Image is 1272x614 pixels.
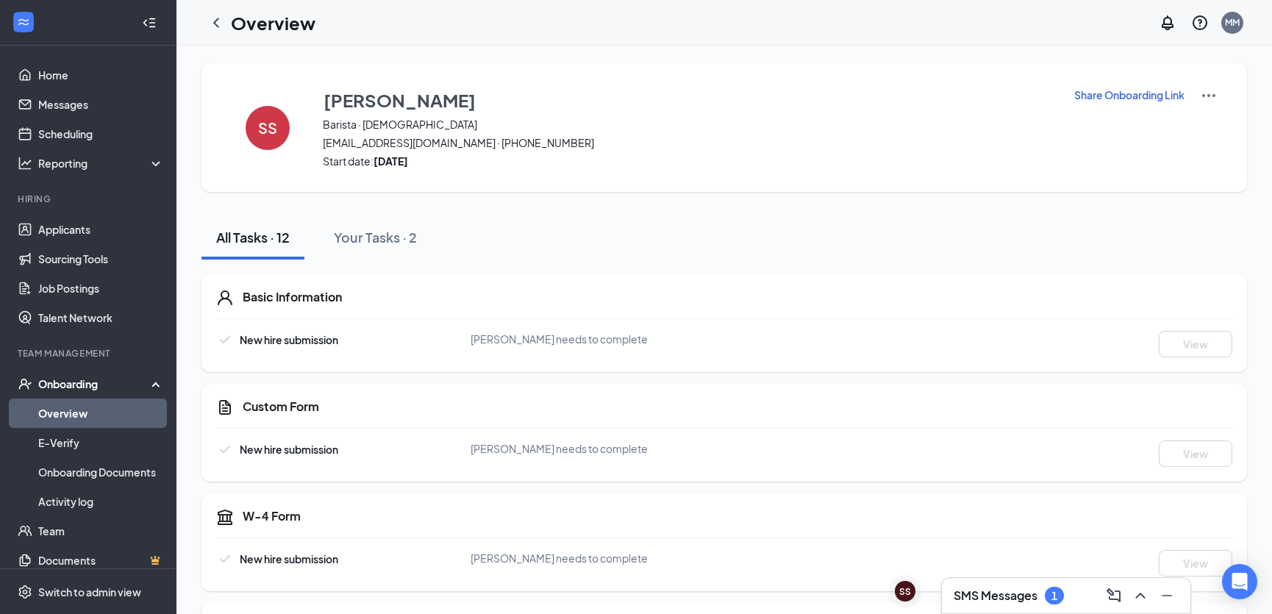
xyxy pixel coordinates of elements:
[216,331,234,349] svg: Checkmark
[243,508,301,524] h5: W-4 Form
[38,516,164,546] a: Team
[38,399,164,428] a: Overview
[38,274,164,303] a: Job Postings
[1129,584,1152,607] button: ChevronUp
[207,14,225,32] svg: ChevronLeft
[471,332,648,346] span: [PERSON_NAME] needs to complete
[142,15,157,30] svg: Collapse
[258,123,277,133] h4: SS
[240,333,338,346] span: New hire submission
[1222,564,1257,599] div: Open Intercom Messenger
[323,135,1055,150] span: [EMAIL_ADDRESS][DOMAIN_NAME] · [PHONE_NUMBER]
[38,457,164,487] a: Onboarding Documents
[18,156,32,171] svg: Analysis
[38,215,164,244] a: Applicants
[1159,550,1232,576] button: View
[240,552,338,565] span: New hire submission
[243,289,342,305] h5: Basic Information
[243,399,319,415] h5: Custom Form
[216,399,234,416] svg: CustomFormIcon
[38,119,164,149] a: Scheduling
[1158,587,1176,604] svg: Minimize
[954,588,1037,604] h3: SMS Messages
[240,443,338,456] span: New hire submission
[38,60,164,90] a: Home
[18,347,161,360] div: Team Management
[216,289,234,307] svg: User
[38,487,164,516] a: Activity log
[38,90,164,119] a: Messages
[1132,587,1149,604] svg: ChevronUp
[323,117,1055,132] span: Barista · [DEMOGRAPHIC_DATA]
[38,244,164,274] a: Sourcing Tools
[1051,590,1057,602] div: 1
[899,585,911,598] div: SS
[323,87,1055,113] button: [PERSON_NAME]
[38,156,165,171] div: Reporting
[38,585,141,599] div: Switch to admin view
[16,15,31,29] svg: WorkstreamLogo
[1074,88,1185,102] p: Share Onboarding Link
[38,303,164,332] a: Talent Network
[231,10,315,35] h1: Overview
[1105,587,1123,604] svg: ComposeMessage
[216,508,234,526] svg: TaxGovernmentIcon
[324,88,476,113] h3: [PERSON_NAME]
[231,87,304,168] button: SS
[1225,16,1240,29] div: MM
[1159,440,1232,467] button: View
[18,585,32,599] svg: Settings
[38,546,164,575] a: DocumentsCrown
[374,154,408,168] strong: [DATE]
[38,376,151,391] div: Onboarding
[334,228,417,246] div: Your Tasks · 2
[471,442,648,455] span: [PERSON_NAME] needs to complete
[18,193,161,205] div: Hiring
[1159,14,1176,32] svg: Notifications
[1073,87,1185,103] button: Share Onboarding Link
[18,376,32,391] svg: UserCheck
[1155,584,1179,607] button: Minimize
[323,154,1055,168] span: Start date:
[1159,331,1232,357] button: View
[1102,584,1126,607] button: ComposeMessage
[38,428,164,457] a: E-Verify
[471,551,648,565] span: [PERSON_NAME] needs to complete
[216,440,234,458] svg: Checkmark
[216,228,290,246] div: All Tasks · 12
[1191,14,1209,32] svg: QuestionInfo
[216,550,234,568] svg: Checkmark
[1200,87,1218,104] img: More Actions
